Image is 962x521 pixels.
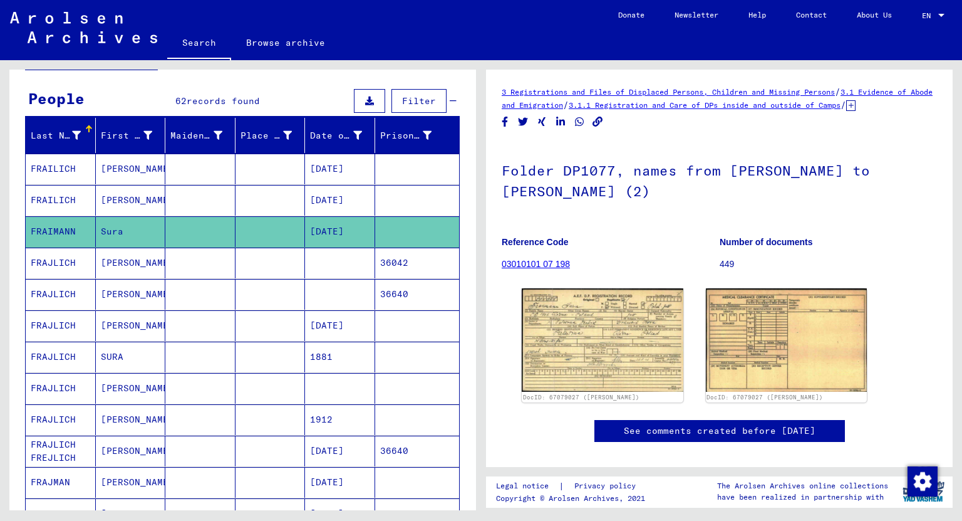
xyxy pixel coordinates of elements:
button: Filter [391,89,447,113]
mat-header-cell: Maiden Name [165,118,235,153]
mat-cell: FRAJLICH [26,248,96,278]
mat-cell: FRAJLICH FREJLICH [26,436,96,466]
p: 449 [720,258,937,271]
mat-cell: FRAJLICH [26,310,96,341]
mat-cell: [PERSON_NAME] [96,185,166,216]
mat-cell: FRAJLICH [26,404,96,435]
span: / [563,99,569,110]
a: DocID: 67079027 ([PERSON_NAME]) [706,394,823,401]
mat-cell: [DATE] [305,467,375,498]
mat-cell: FRAJLICH [26,373,96,404]
mat-cell: [DATE] [305,436,375,466]
span: / [835,86,840,97]
mat-cell: FRAILICH [26,154,96,184]
div: Last Name [31,129,81,142]
mat-cell: Sura [96,216,166,247]
button: Share on Xing [535,114,549,130]
mat-cell: [PERSON_NAME] [96,310,166,341]
img: 001.jpg [522,288,683,392]
mat-cell: [PERSON_NAME] [96,279,166,310]
a: 3 Registrations and Files of Displaced Persons, Children and Missing Persons [502,87,835,97]
div: Date of Birth [310,129,362,142]
a: Legal notice [496,480,559,493]
mat-select-trigger: EN [922,11,931,20]
a: 3.1.1 Registration and Care of DPs inside and outside of Camps [569,100,840,110]
p: have been realized in partnership with [717,492,888,503]
a: Browse archive [231,28,340,58]
a: See comments created before [DATE] [624,424,815,438]
button: Share on LinkedIn [554,114,567,130]
mat-cell: [PERSON_NAME] [96,436,166,466]
mat-cell: [DATE] [305,216,375,247]
mat-cell: FRAJLICH [26,279,96,310]
mat-cell: FRAJLICH [26,342,96,372]
img: Zustimmung ändern [908,466,938,497]
mat-cell: [DATE] [305,154,375,184]
mat-cell: [DATE] [305,310,375,341]
div: Last Name [31,125,96,145]
h1: Folder DP1077, names from [PERSON_NAME] to [PERSON_NAME] (2) [502,142,937,218]
mat-cell: [DATE] [305,185,375,216]
div: Place of Birth [240,129,292,142]
div: First Name [101,129,153,142]
img: Arolsen_neg.svg [10,12,157,43]
mat-cell: [PERSON_NAME] [96,373,166,404]
mat-header-cell: Date of Birth [305,118,375,153]
b: Number of documents [720,237,813,247]
div: Place of Birth [240,125,308,145]
mat-cell: FRAILICH [26,185,96,216]
mat-cell: FRAIMANN [26,216,96,247]
div: First Name [101,125,168,145]
div: Maiden Name [170,125,238,145]
span: / [840,99,846,110]
b: Reference Code [502,237,569,247]
mat-cell: [PERSON_NAME] [96,467,166,498]
button: Copy link [591,114,604,130]
mat-cell: FRAJMAN [26,467,96,498]
span: 62 [175,95,187,107]
img: yv_logo.png [900,476,947,507]
div: Maiden Name [170,129,222,142]
mat-cell: [PERSON_NAME] [96,154,166,184]
mat-cell: SURA [96,342,166,372]
mat-header-cell: Place of Birth [235,118,306,153]
button: Share on WhatsApp [573,114,586,130]
div: Prisoner # [380,125,448,145]
div: Prisoner # [380,129,432,142]
mat-header-cell: First Name [96,118,166,153]
mat-cell: 36640 [375,436,460,466]
mat-cell: 36640 [375,279,460,310]
p: The Arolsen Archives online collections [717,480,888,492]
mat-cell: 1912 [305,404,375,435]
img: 002.jpg [706,288,867,392]
a: Search [167,28,231,60]
button: Share on Facebook [499,114,512,130]
mat-header-cell: Last Name [26,118,96,153]
span: records found [187,95,260,107]
mat-cell: 36042 [375,248,460,278]
a: 03010101 07 198 [502,259,570,269]
mat-cell: 1881 [305,342,375,372]
mat-header-cell: Prisoner # [375,118,460,153]
span: Filter [402,95,436,107]
mat-cell: [PERSON_NAME] [96,248,166,278]
button: Share on Twitter [517,114,530,130]
mat-cell: [PERSON_NAME] [96,404,166,435]
a: Privacy policy [564,480,651,493]
div: Date of Birth [310,125,378,145]
div: | [496,480,651,493]
div: Zustimmung ändern [907,466,937,496]
div: People [28,87,85,110]
a: DocID: 67079027 ([PERSON_NAME]) [523,394,639,401]
p: Copyright © Arolsen Archives, 2021 [496,493,651,504]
